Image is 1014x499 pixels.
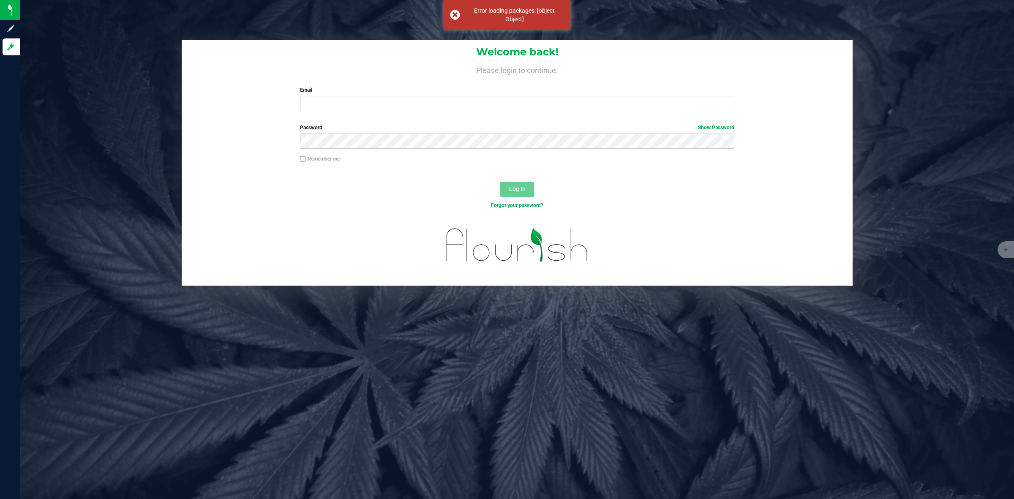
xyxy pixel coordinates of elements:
[433,218,601,272] img: flourish_logo.svg
[300,125,322,131] span: Password
[300,155,340,163] label: Remember me
[6,43,15,51] inline-svg: Log in
[465,6,564,23] div: Error loading packages: [object Object]
[500,182,534,197] button: Log In
[509,185,526,192] span: Log In
[300,86,735,94] label: Email
[182,64,853,74] h4: Please login to continue.
[6,25,15,33] inline-svg: Sign up
[491,202,543,208] a: Forgot your password?
[300,156,306,162] input: Remember me
[698,125,734,131] a: Show Password
[182,46,853,57] h1: Welcome back!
